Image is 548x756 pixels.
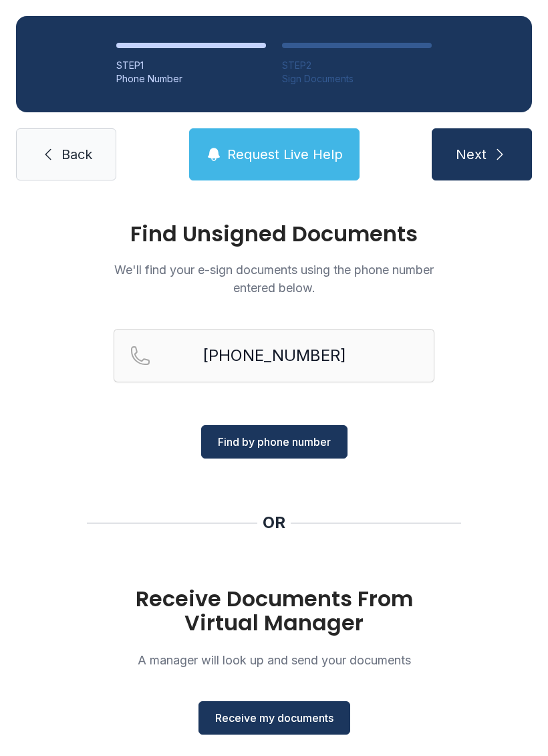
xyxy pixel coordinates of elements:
[114,223,434,245] h1: Find Unsigned Documents
[263,512,285,533] div: OR
[456,145,487,164] span: Next
[282,59,432,72] div: STEP 2
[114,587,434,635] h1: Receive Documents From Virtual Manager
[227,145,343,164] span: Request Live Help
[114,651,434,669] p: A manager will look up and send your documents
[215,710,333,726] span: Receive my documents
[114,329,434,382] input: Reservation phone number
[116,72,266,86] div: Phone Number
[116,59,266,72] div: STEP 1
[282,72,432,86] div: Sign Documents
[114,261,434,297] p: We'll find your e-sign documents using the phone number entered below.
[218,434,331,450] span: Find by phone number
[61,145,92,164] span: Back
